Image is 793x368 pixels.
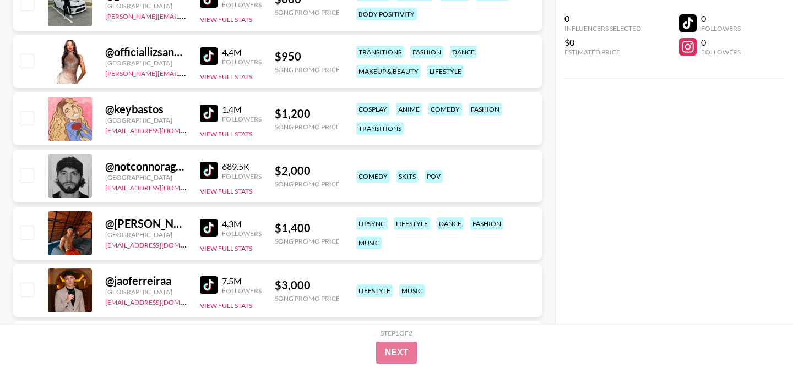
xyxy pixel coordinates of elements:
button: View Full Stats [200,301,252,310]
div: Song Promo Price [275,294,340,303]
img: TikTok [200,162,218,179]
div: fashion [410,46,443,58]
div: comedy [428,103,462,116]
div: Song Promo Price [275,123,340,131]
button: View Full Stats [200,73,252,81]
div: @ [PERSON_NAME].elaraby01 [105,217,187,230]
div: Song Promo Price [275,8,340,17]
div: @ officiallizsanchez [105,45,187,59]
div: [GEOGRAPHIC_DATA] [105,59,187,67]
iframe: Drift Widget Chat Controller [738,313,780,355]
div: makeup & beauty [356,65,421,78]
a: [EMAIL_ADDRESS][DOMAIN_NAME] [105,182,216,192]
div: lipsync [356,217,387,230]
div: $ 1,200 [275,107,340,120]
div: [GEOGRAPHIC_DATA] [105,2,187,10]
img: TikTok [200,105,218,122]
div: $ 3,000 [275,278,340,292]
div: $ 2,000 [275,164,340,178]
div: Estimated Price [564,48,641,56]
button: Next [376,342,417,364]
div: Followers [222,115,262,123]
div: 0 [701,37,741,48]
a: [PERSON_NAME][EMAIL_ADDRESS][DOMAIN_NAME] [105,67,268,78]
div: 0 [564,13,641,24]
img: TikTok [200,276,218,294]
div: 4.3M [222,218,262,229]
div: Followers [222,229,262,238]
div: 4.4M [222,47,262,58]
div: $ 1,400 [275,221,340,235]
div: transitions [356,46,404,58]
div: 1.4M [222,104,262,115]
div: $0 [564,37,641,48]
div: skits [397,170,418,183]
div: lifestyle [356,284,393,297]
div: Followers [222,1,262,9]
img: TikTok [200,219,218,237]
div: Followers [701,24,741,32]
div: Song Promo Price [275,237,340,245]
div: fashion [470,217,503,230]
div: music [356,237,382,249]
div: anime [396,103,422,116]
div: @ jaoferreiraa [105,274,187,288]
div: music [399,284,425,297]
div: $ 950 [275,50,340,63]
button: View Full Stats [200,15,252,24]
div: Followers [222,172,262,180]
div: [GEOGRAPHIC_DATA] [105,116,187,124]
div: Step 1 of 2 [381,329,412,337]
div: Song Promo Price [275,180,340,188]
div: [GEOGRAPHIC_DATA] [105,173,187,182]
a: [EMAIL_ADDRESS][DOMAIN_NAME] [105,296,216,306]
button: View Full Stats [200,244,252,252]
div: 689.5K [222,161,262,172]
div: transitions [356,122,404,135]
div: @ notconnoragain [105,160,187,173]
div: pov [425,170,443,183]
div: lifestyle [427,65,464,78]
div: [GEOGRAPHIC_DATA] [105,288,187,296]
button: View Full Stats [200,130,252,138]
div: Influencers Selected [564,24,641,32]
div: fashion [469,103,502,116]
div: dance [450,46,477,58]
div: Followers [701,48,741,56]
button: View Full Stats [200,187,252,195]
div: lifestyle [394,217,430,230]
div: comedy [356,170,390,183]
div: cosplay [356,103,389,116]
div: dance [437,217,464,230]
div: Followers [222,287,262,295]
div: 0 [701,13,741,24]
a: [PERSON_NAME][EMAIL_ADDRESS][DOMAIN_NAME] [105,10,268,20]
div: body positivity [356,8,417,20]
div: Followers [222,58,262,66]
a: [EMAIL_ADDRESS][DOMAIN_NAME] [105,239,216,249]
img: TikTok [200,47,218,65]
div: [GEOGRAPHIC_DATA] [105,230,187,239]
div: 7.5M [222,276,262,287]
div: @ keybastos [105,102,187,116]
div: Song Promo Price [275,65,340,74]
a: [EMAIL_ADDRESS][DOMAIN_NAME] [105,124,216,135]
